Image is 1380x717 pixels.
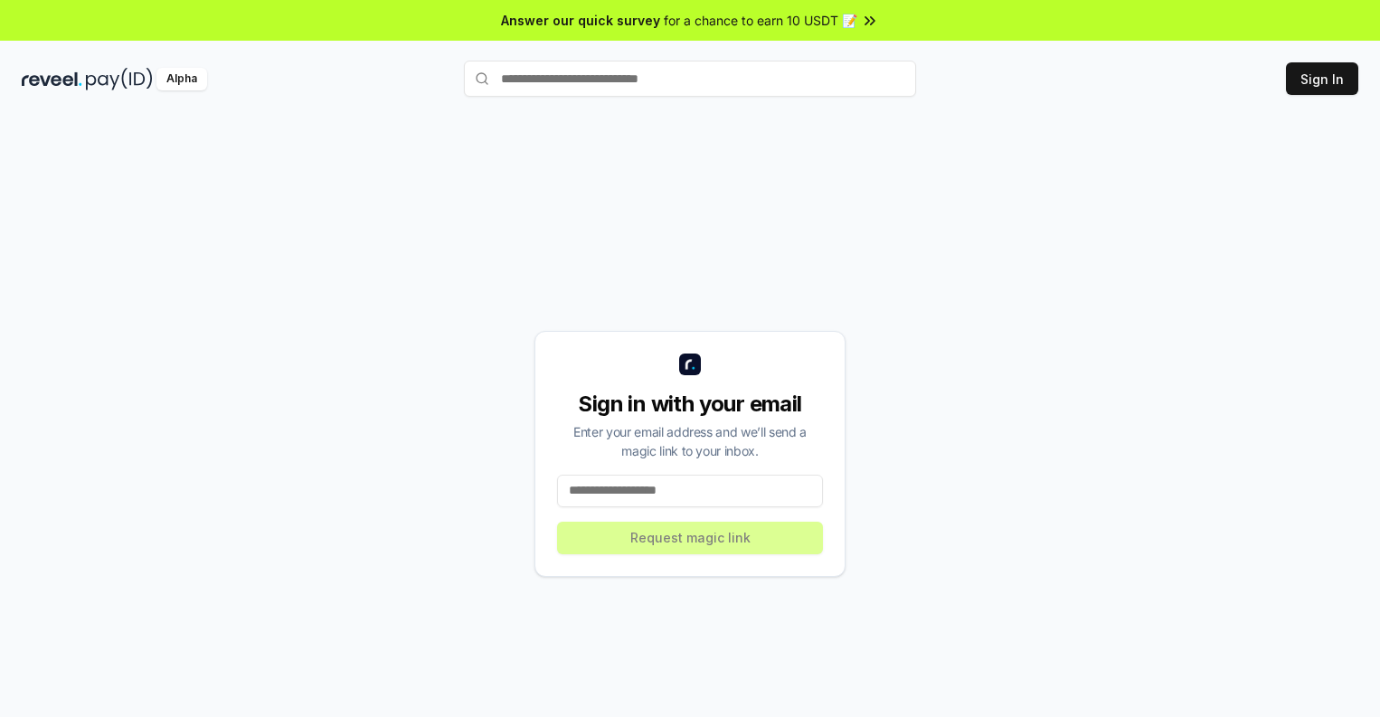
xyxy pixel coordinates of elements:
[501,11,660,30] span: Answer our quick survey
[86,68,153,90] img: pay_id
[1286,62,1358,95] button: Sign In
[156,68,207,90] div: Alpha
[22,68,82,90] img: reveel_dark
[557,422,823,460] div: Enter your email address and we’ll send a magic link to your inbox.
[679,354,701,375] img: logo_small
[664,11,857,30] span: for a chance to earn 10 USDT 📝
[557,390,823,419] div: Sign in with your email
